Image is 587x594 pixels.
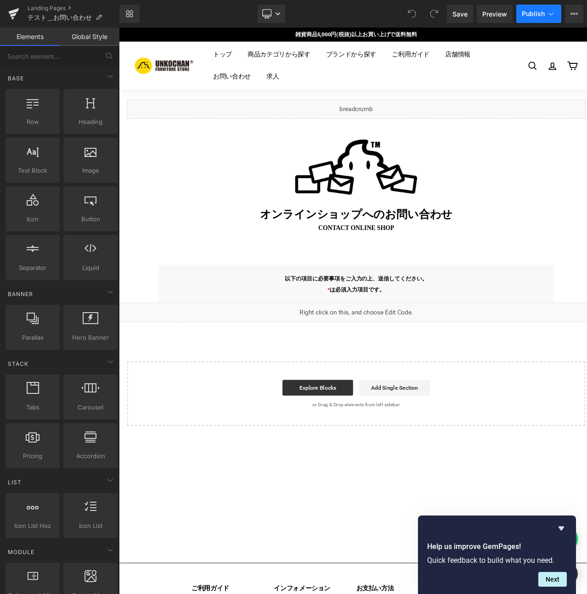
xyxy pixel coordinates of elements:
div: Help us improve GemPages! [427,523,567,587]
span: お問い合わせ [312,211,391,227]
a: 求人 [164,45,197,70]
span: Carousel [66,403,115,412]
span: Parallax [8,333,57,342]
a: Preview [477,5,513,23]
span: Pricing [8,451,57,461]
a: トップ [101,19,141,45]
img: 家具・インテリア・雑貨の通販｜ウンコちゃんの家具屋さん [18,34,87,55]
a: New Library [119,5,140,23]
a: Add Single Section [282,413,364,431]
button: Redo [425,5,443,23]
span: Icon List Hoz [8,521,57,531]
span: Row [8,117,57,127]
button: More [565,5,583,23]
span: Tabs [8,403,57,412]
a: ご利用ガイド [310,19,373,45]
span: Save [452,9,468,19]
span: List [7,478,23,487]
h2: Help us improve GemPages! [427,541,567,552]
button: Next question [538,572,567,587]
span: Icon List [66,521,115,531]
h2: オンラインショップへの [9,211,547,227]
span: Button [66,214,115,224]
button: Undo [403,5,421,23]
button: Publish [516,5,561,23]
span: Icon [8,214,57,224]
a: Landing Pages [28,5,119,12]
span: Liquid [66,263,115,273]
a: 商品カテゴリから探す [141,19,233,45]
span: Image [66,166,115,175]
p: 雑貨商品5,000円(税抜)以上お買い上げで送料無料 [18,3,537,14]
button: Hide survey [556,523,567,534]
a: お問い合わせ [101,45,164,70]
span: Preview [482,9,507,19]
a: ブランドから探す [233,19,310,45]
span: Heading [66,117,115,127]
span: Accordion [66,451,115,461]
p: は必須入力項目です。 [55,300,501,313]
span: Base [7,74,25,83]
span: Publish [522,10,545,17]
span: Module [7,548,35,556]
span: Separator [8,263,57,273]
span: Text Block [8,166,57,175]
span: テスト＿お問い合わせ [28,14,92,21]
p: contact ONLINE SHOP [9,231,547,239]
p: or Drag & Drop elements from left sidebar [24,438,531,445]
span: Banner [7,290,34,298]
a: 店舗情報 [373,19,421,45]
span: Stack [7,359,29,368]
p: Quick feedback to build what you need. [427,556,567,565]
span: Hero Banner [66,333,115,342]
span: 送信してください。 [304,287,361,300]
a: Explore Blocks [192,413,274,431]
p: 以下の項目に必要事項をご入力の上、 [55,287,501,300]
a: Global Style [60,28,119,46]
